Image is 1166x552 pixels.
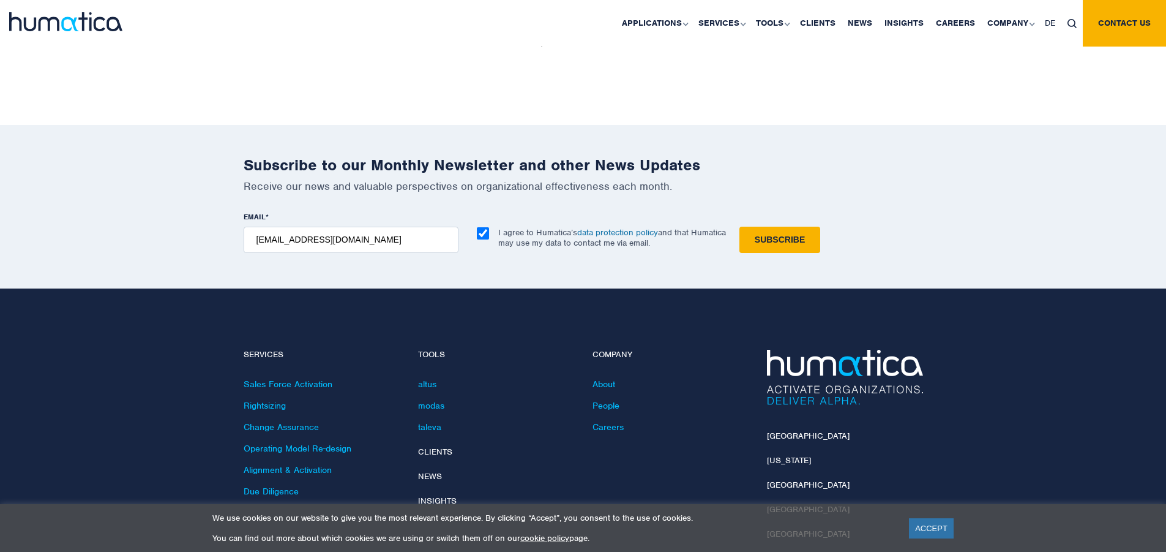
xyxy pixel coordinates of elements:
[418,471,442,482] a: News
[244,400,286,411] a: Rightsizing
[592,379,615,390] a: About
[418,422,441,433] a: taleva
[592,350,749,360] h4: Company
[767,455,811,466] a: [US_STATE]
[244,350,400,360] h4: Services
[767,480,850,490] a: [GEOGRAPHIC_DATA]
[418,379,436,390] a: altus
[418,447,452,457] a: Clients
[592,422,624,433] a: Careers
[1045,18,1055,28] span: DE
[212,513,894,523] p: We use cookies on our website to give you the most relevant experience. By clicking “Accept”, you...
[767,431,850,441] a: [GEOGRAPHIC_DATA]
[244,156,923,175] h2: Subscribe to our Monthly Newsletter and other News Updates
[244,379,332,390] a: Sales Force Activation
[418,350,574,360] h4: Tools
[498,227,726,248] p: I agree to Humatica’s and that Humatica may use my data to contact me via email.
[244,464,332,475] a: Alignment & Activation
[244,212,266,222] span: EMAIL
[739,227,820,253] input: Subscribe
[577,227,658,238] a: data protection policy
[477,227,489,240] input: I agree to Humatica’sdata protection policyand that Humatica may use my data to contact me via em...
[244,180,923,193] p: Receive our news and valuable perspectives on organizational effectiveness each month.
[244,443,351,454] a: Operating Model Re-design
[244,486,299,497] a: Due Diligence
[909,518,954,539] a: ACCEPT
[418,496,457,506] a: Insights
[244,422,319,433] a: Change Assurance
[212,533,894,543] p: You can find out more about which cookies we are using or switch them off on our page.
[1067,19,1077,28] img: search_icon
[767,350,923,405] img: Humatica
[418,400,444,411] a: modas
[592,400,619,411] a: People
[9,12,122,31] img: logo
[520,533,569,543] a: cookie policy
[244,227,458,253] input: name@company.com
